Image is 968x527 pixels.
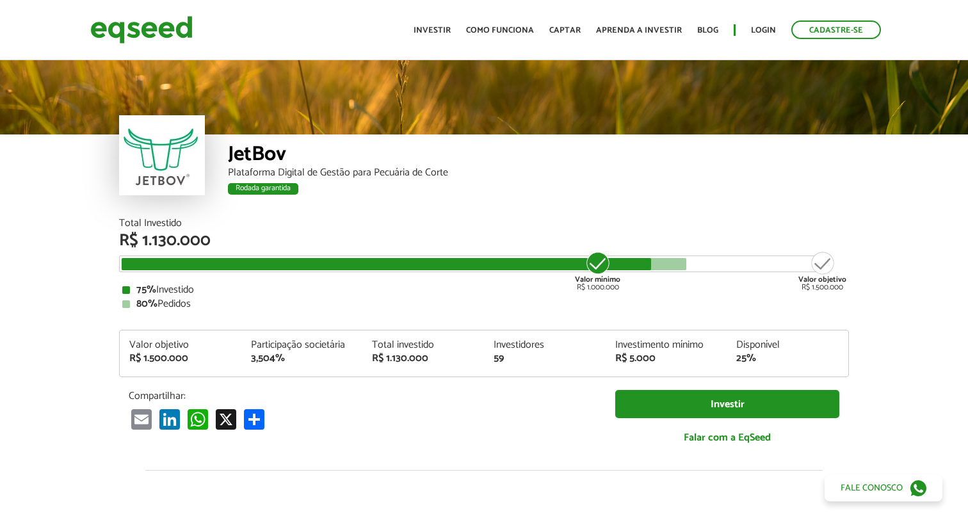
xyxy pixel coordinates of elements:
div: R$ 5.000 [615,353,718,364]
div: R$ 1.500.000 [129,353,232,364]
strong: 75% [136,281,156,298]
a: Share [241,409,267,430]
a: WhatsApp [185,409,211,430]
div: R$ 1.000.000 [574,250,622,291]
div: Valor objetivo [129,340,232,350]
a: Falar com a EqSeed [615,425,839,451]
div: Total Investido [119,218,849,229]
div: Participação societária [251,340,353,350]
a: Fale conosco [825,474,942,501]
div: Pedidos [122,299,846,309]
div: Investido [122,285,846,295]
div: Investidores [494,340,596,350]
a: LinkedIn [157,409,182,430]
a: Aprenda a investir [596,26,682,35]
div: Rodada garantida [228,183,298,195]
div: R$ 1.130.000 [119,232,849,249]
div: Plataforma Digital de Gestão para Pecuária de Corte [228,168,849,178]
div: Disponível [736,340,839,350]
div: Total investido [372,340,474,350]
a: X [213,409,239,430]
strong: 80% [136,295,157,312]
div: 3,504% [251,353,353,364]
div: 25% [736,353,839,364]
a: Blog [697,26,718,35]
p: Compartilhar: [129,390,596,402]
a: Login [751,26,776,35]
div: R$ 1.130.000 [372,353,474,364]
a: Como funciona [466,26,534,35]
strong: Valor objetivo [798,273,846,286]
strong: Valor mínimo [575,273,620,286]
div: R$ 1.500.000 [798,250,846,291]
a: Investir [615,390,839,419]
a: Email [129,409,154,430]
div: JetBov [228,144,849,168]
div: Investimento mínimo [615,340,718,350]
a: Cadastre-se [791,20,881,39]
div: 59 [494,353,596,364]
img: EqSeed [90,13,193,47]
a: Captar [549,26,581,35]
a: Investir [414,26,451,35]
